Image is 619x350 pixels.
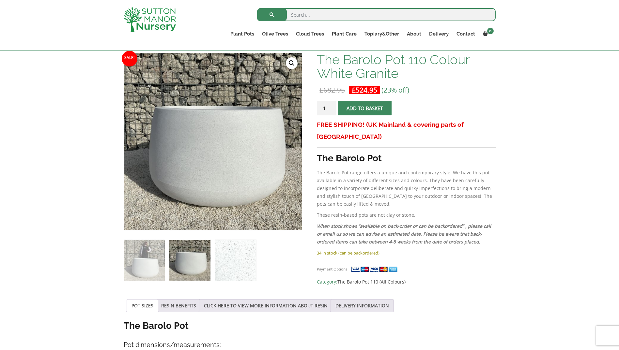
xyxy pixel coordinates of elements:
a: 0 [479,29,496,38]
span: Sale! [122,51,137,66]
span: 0 [487,28,494,34]
a: Contact [453,29,479,38]
span: Category: [317,278,495,286]
a: View full-screen image gallery [286,57,298,69]
p: The Barolo Pot range offers a unique and contemporary style. We have this pot available in a vari... [317,169,495,208]
a: Cloud Trees [292,29,328,38]
span: (23% off) [381,85,409,95]
a: The Barolo Pot 110 (All Colours) [337,279,406,285]
h3: FREE SHIPPING! (UK Mainland & covering parts of [GEOGRAPHIC_DATA]) [317,119,495,143]
input: Product quantity [317,101,336,115]
a: Delivery [425,29,453,38]
a: Plant Care [328,29,361,38]
p: These resin-based pots are not clay or stone. [317,211,495,219]
a: About [403,29,425,38]
em: When stock shows “available on back-order or can be backordered” , please call or email us so we ... [317,223,491,245]
img: The Barolo Pot 110 Colour White Granite - Image 3 [215,240,256,281]
a: Plant Pots [226,29,258,38]
small: Payment Options: [317,267,348,271]
a: CLICK HERE TO VIEW MORE INFORMATION ABOUT RESIN [204,299,328,312]
a: Olive Trees [258,29,292,38]
a: POT SIZES [132,299,153,312]
a: DELIVERY INFORMATION [335,299,389,312]
bdi: 524.95 [352,85,377,95]
bdi: 682.95 [319,85,345,95]
span: £ [319,85,323,95]
input: Search... [257,8,496,21]
strong: The Barolo Pot [124,320,189,331]
img: payment supported [351,266,400,273]
img: The Barolo Pot 110 Colour White Granite - Image 2 [169,240,210,281]
p: 34 in stock (can be backordered) [317,249,495,257]
span: £ [352,85,356,95]
h4: Pot dimensions/measurements: [124,340,496,350]
a: RESIN BENEFITS [161,299,196,312]
button: Add to basket [338,101,392,115]
a: Topiary&Other [361,29,403,38]
strong: The Barolo Pot [317,153,382,164]
img: The Barolo Pot 110 Colour White Granite [124,240,165,281]
h1: The Barolo Pot 110 Colour White Granite [317,53,495,80]
img: logo [124,7,176,32]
